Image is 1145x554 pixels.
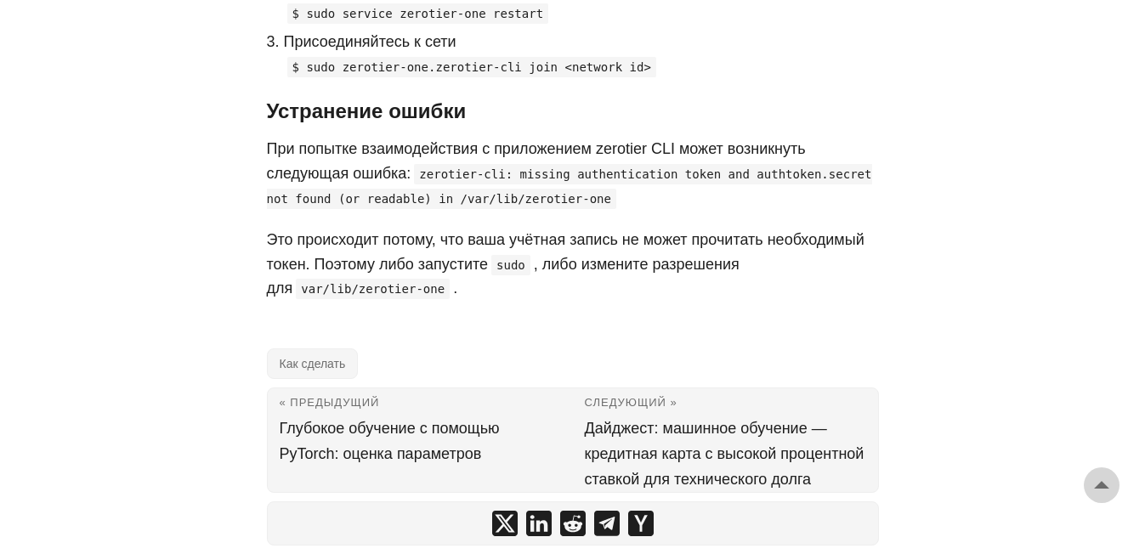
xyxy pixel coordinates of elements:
[284,30,879,54] p: Присоединяйтесь к сети
[628,511,654,536] a: Установите Zerotier CLI для Linux на ycombinator
[267,228,879,301] p: Это происходит потому, что ваша учётная запись не может прочитать необходимый токен. Поэтому либо...
[585,396,677,409] span: Следующий »
[267,348,359,379] a: Как сделать
[573,388,878,492] a: Следующий » Дайджест: машинное обучение — кредитная карта с высокой процентной ставкой для технич...
[560,511,586,536] a: поделитесь информацией об установке Zerotier CLI для Linux на Reddit
[267,99,879,124] h3: Устранение ошибки
[287,57,656,77] code: $ sudo zerotier-one.zerotier-cli join <network id>
[287,3,549,24] code: $ sudo service zerotier-one restart
[585,420,864,488] span: Дайджест: машинное обучение — кредитная карта с высокой процентной ставкой для технического долга
[526,511,552,536] a: Установите Zerotier CLI для Linux на LinkedIn
[594,511,620,536] a: Установите Zerotier CLI для Linux в Telegram
[267,164,872,209] code: zerotier-cli: missing authentication token and authtoken.secret not found (or readable) in /var/l...
[296,279,450,299] code: var/lib/zerotier-one
[1084,467,1119,503] a: перейти к началу
[492,511,518,536] a: Установите Zerotier CLI для Linux на x
[491,255,530,275] code: sudo
[268,388,573,492] a: « Предыдущий Глубокое обучение с помощью PyTorch: оценка параметров
[280,420,500,462] span: Глубокое обучение с помощью PyTorch: оценка параметров
[280,396,380,409] span: « Предыдущий
[267,137,879,210] p: При попытке взаимодействия с приложением zerotier CLI может возникнуть следующая ошибка:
